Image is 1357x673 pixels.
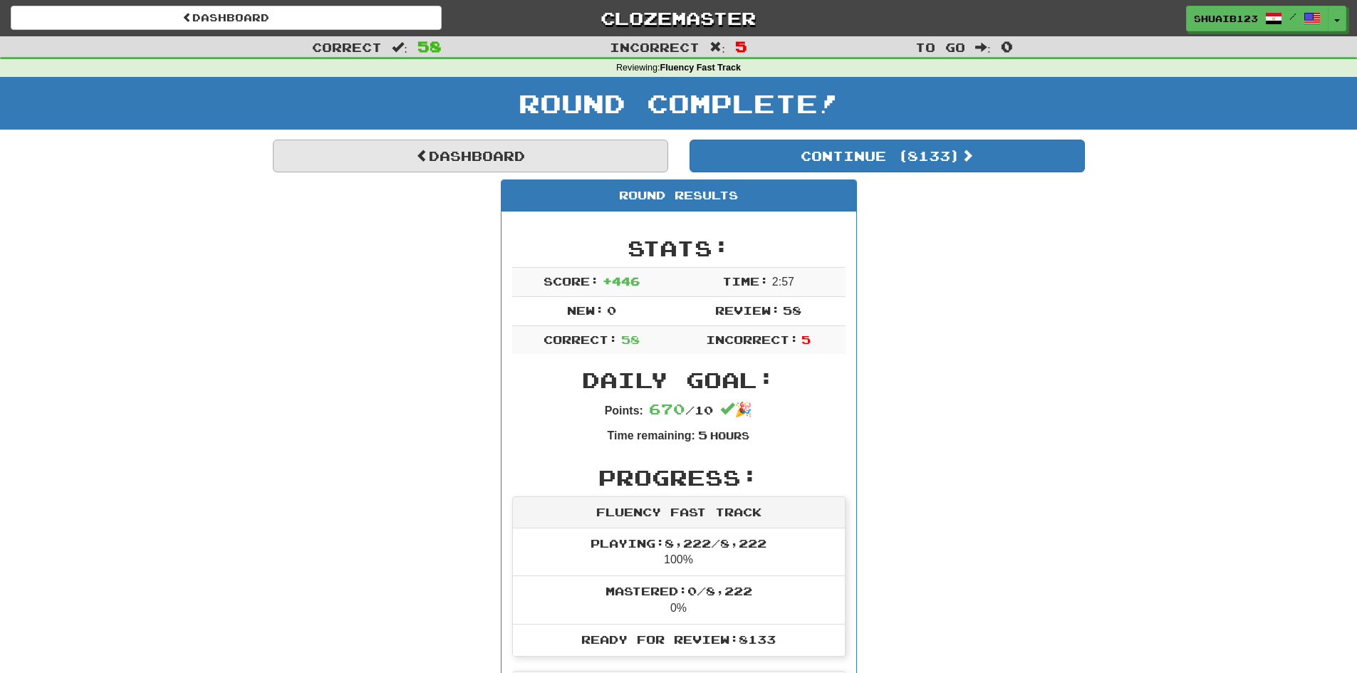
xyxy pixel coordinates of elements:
[591,536,766,550] span: Playing: 8,222 / 8,222
[567,303,604,317] span: New:
[581,632,776,646] span: Ready for Review: 8133
[463,6,894,31] a: Clozemaster
[710,429,749,442] small: Hours
[5,89,1352,118] h1: Round Complete!
[1001,38,1013,55] span: 0
[273,140,668,172] a: Dashboard
[607,303,616,317] span: 0
[513,497,845,528] div: Fluency Fast Track
[11,6,442,30] a: Dashboard
[709,41,725,53] span: :
[698,428,707,442] span: 5
[783,303,801,317] span: 58
[544,333,618,346] span: Correct:
[915,40,965,54] span: To go
[392,41,407,53] span: :
[513,528,845,577] li: 100%
[1186,6,1329,31] a: Shuaib123 /
[544,274,599,288] span: Score:
[1194,12,1258,25] span: Shuaib123
[649,403,713,417] span: / 10
[621,333,640,346] span: 58
[512,236,846,260] h2: Stats:
[605,405,643,417] strong: Points:
[649,400,685,417] span: 670
[735,38,747,55] span: 5
[501,180,856,212] div: Round Results
[605,584,752,598] span: Mastered: 0 / 8,222
[513,575,845,625] li: 0%
[722,274,769,288] span: Time:
[512,368,846,392] h2: Daily Goal:
[772,276,794,288] span: 2 : 57
[720,402,752,417] span: 🎉
[610,40,700,54] span: Incorrect
[1289,11,1296,21] span: /
[975,41,991,53] span: :
[660,63,741,73] strong: Fluency Fast Track
[801,333,811,346] span: 5
[417,38,442,55] span: 58
[312,40,382,54] span: Correct
[715,303,780,317] span: Review:
[608,429,695,442] strong: Time remaining:
[512,466,846,489] h2: Progress:
[603,274,640,288] span: + 446
[706,333,799,346] span: Incorrect:
[690,140,1085,172] button: Continue (8133)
